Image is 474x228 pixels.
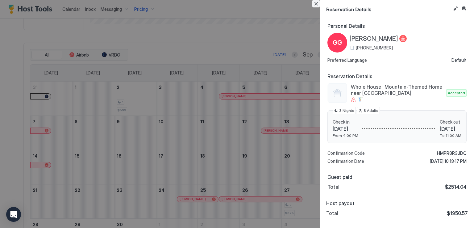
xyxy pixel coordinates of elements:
span: [DATE] [333,126,358,132]
span: Total [326,210,338,216]
span: Confirmation Date [327,158,364,164]
span: Host payout [326,200,468,206]
span: 3 Nights [339,108,354,113]
span: [PHONE_NUMBER] [356,45,393,51]
span: To 11:00 AM [440,133,461,138]
div: Open Intercom Messenger [6,207,21,222]
button: Edit reservation [452,5,459,12]
span: 8 Adults [364,108,378,113]
span: Check in [333,119,358,125]
span: [DATE] 10:13:17 PM [430,158,467,164]
span: GG [333,38,342,47]
button: Inbox [460,5,468,12]
span: [DATE] [440,126,461,132]
span: Confirmation Code [327,150,365,156]
span: Reservation Details [326,5,451,13]
span: $1950.57 [447,210,468,216]
span: [PERSON_NAME] [350,35,398,43]
span: Accepted [448,90,465,96]
span: Total [327,184,339,190]
span: Default [451,57,467,63]
span: HMPR3R3JDQ [437,150,467,156]
span: $2514.04 [445,184,467,190]
span: Check out [440,119,461,125]
span: Reservation Details [327,73,467,79]
span: Preferred Language [327,57,367,63]
span: Whole House · Mountain-Themed Home near [GEOGRAPHIC_DATA] [351,84,444,96]
span: Guest paid [327,174,467,180]
span: From 4:00 PM [333,133,358,138]
span: Personal Details [327,23,467,29]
